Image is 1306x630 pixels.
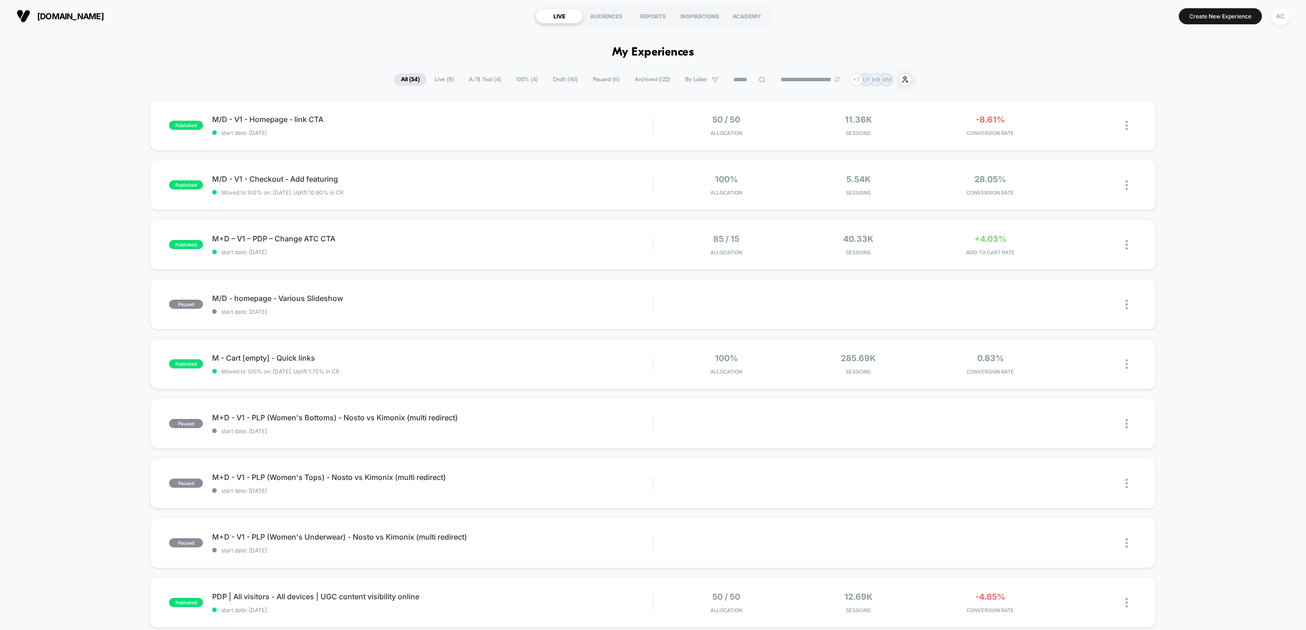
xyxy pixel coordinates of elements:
[685,76,707,83] span: By Label
[845,115,872,124] span: 11.36k
[1272,7,1289,25] div: AC
[169,479,203,488] span: paused
[221,189,343,196] span: Moved to 100% on: [DATE] . Uplift: 10.80% in CR
[1126,538,1128,548] img: close
[221,368,339,375] span: Moved to 100% on: [DATE] . Uplift: 1.75% in CR
[710,130,742,136] span: Allocation
[794,249,922,256] span: Sessions
[1126,180,1128,190] img: close
[212,547,653,554] span: start date: [DATE]
[710,190,742,196] span: Allocation
[612,46,694,59] h1: My Experiences
[846,174,871,184] span: 5.54k
[212,532,653,541] span: M+D - V1 - PLP (Women's Underwear) - Nosto vs Kimonix (multi redirect)
[212,174,653,184] span: M/D - V1 - Checkout - Add featuring
[975,592,1005,602] span: -4.85%
[169,240,203,249] span: published
[212,607,653,613] span: start date: [DATE]
[710,249,742,256] span: Allocation
[850,73,863,86] div: + 7
[977,353,1004,363] span: 0.83%
[169,121,203,130] span: published
[1126,479,1128,488] img: close
[710,368,742,375] span: Allocation
[1126,300,1128,309] img: close
[583,9,630,23] div: AUDIENCES
[212,234,653,243] span: M+D – V1 – PDP – Change ATC CTA
[1126,598,1128,608] img: close
[873,76,880,83] p: HB
[794,130,922,136] span: Sessions
[713,234,739,244] span: 85 / 15
[169,300,203,309] span: paused
[976,115,1005,124] span: -8.61%
[212,592,653,601] span: PDP | All visitors - All devices | UGC content visibility online
[509,73,545,86] span: 100% ( 4 )
[712,115,740,124] span: 50 / 50
[844,592,873,602] span: 12.69k
[212,428,653,435] span: start date: [DATE]
[628,73,677,86] span: Archived ( 122 )
[169,419,203,428] span: paused
[212,294,653,303] span: M/D - homepage - Various Slideshow
[1126,121,1128,130] img: close
[794,190,922,196] span: Sessions
[630,9,676,23] div: REPORTS
[212,308,653,315] span: start date: [DATE]
[169,180,203,190] span: published
[37,11,104,21] span: [DOMAIN_NAME]
[723,9,770,23] div: ACADEMY
[1126,359,1128,369] img: close
[212,249,653,256] span: start date: [DATE]
[212,115,653,124] span: M/D - V1 - Homepage - link CTA
[1126,240,1128,250] img: close
[927,190,1054,196] span: CONVERSION RATE
[394,73,427,86] span: All ( 54 )
[212,353,653,362] span: M - Cart [empty] - Quick links
[841,353,876,363] span: 285.69k
[14,9,107,23] button: [DOMAIN_NAME]
[927,130,1054,136] span: CONVERSION RATE
[715,353,738,363] span: 100%
[169,359,203,368] span: published
[17,9,30,23] img: Visually logo
[212,487,653,494] span: start date: [DATE]
[710,607,742,613] span: Allocation
[169,538,203,547] span: paused
[546,73,585,86] span: Draft ( 40 )
[586,73,626,86] span: Paused ( 6 )
[863,76,870,83] p: LP
[843,234,873,244] span: 40.33k
[974,234,1007,244] span: +4.03%
[712,592,740,602] span: 50 / 50
[927,368,1054,375] span: CONVERSION RATE
[676,9,723,23] div: INSPIRATIONS
[428,73,461,86] span: Live ( 8 )
[882,76,892,83] p: MM
[715,174,738,184] span: 100%
[212,413,653,422] span: M+D - V1 - PLP (Women's Bottoms) - Nosto vs Kimonix (multi redirect)
[536,9,583,23] div: LIVE
[927,607,1054,613] span: CONVERSION RATE
[794,607,922,613] span: Sessions
[974,174,1006,184] span: 28.05%
[1269,7,1292,26] button: AC
[1179,8,1262,24] button: Create New Experience
[927,249,1054,256] span: ADD TO CART RATE
[462,73,508,86] span: A/B Test ( 4 )
[169,598,203,607] span: published
[212,473,653,482] span: M+D - V1 - PLP (Women's Tops) - Nosto vs Kimonix (multi redirect)
[834,77,840,82] img: end
[212,129,653,136] span: start date: [DATE]
[1126,419,1128,429] img: close
[794,368,922,375] span: Sessions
